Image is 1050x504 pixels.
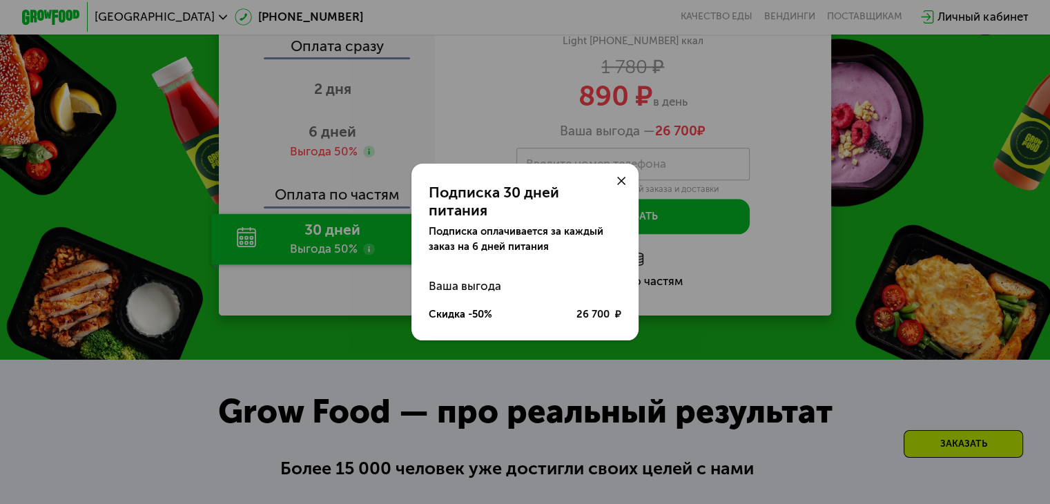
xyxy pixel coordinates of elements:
span: ₽ [615,307,621,322]
div: Ваша выгода [429,271,621,300]
div: 26 700 [576,307,621,322]
div: Подписка оплачивается за каждый заказ на 6 дней питания [429,224,621,253]
div: Скидка -50% [429,307,492,322]
div: Подписка 30 дней питания [429,184,621,219]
